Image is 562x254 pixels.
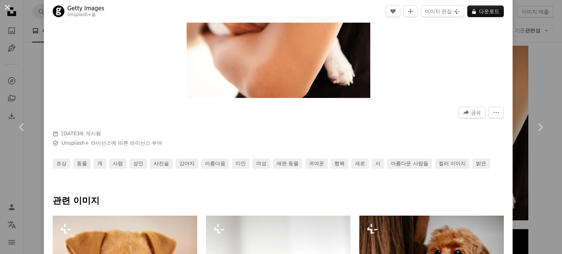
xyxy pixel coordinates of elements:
a: Unsplash+ [67,12,91,17]
a: Unsplash+ 라이선스 [61,140,111,146]
button: 이 이미지 공유 [458,107,486,118]
span: 에 게시됨 [61,130,101,136]
a: 아름다운 사람들 [387,159,432,169]
a: Getty Images [67,5,104,12]
button: 이미지 편집 [421,5,464,17]
a: 사진술 [150,159,173,169]
a: 미인 [232,159,250,169]
span: 공유 [471,107,481,118]
a: 다음 [518,92,562,162]
a: 애완 동물 [273,159,302,169]
a: 강아지 [176,159,198,169]
a: 성인 [130,159,147,169]
img: Getty Images의 프로필로 이동 [53,5,64,17]
a: 동물 [73,159,91,169]
a: 행복 [331,159,348,169]
a: 서 [372,159,384,169]
a: 개 [94,159,106,169]
a: 컬러 이미지 [435,159,469,169]
a: 사람 [109,159,127,169]
span: 에 따른 라이선스 부여 [61,140,162,147]
a: 아름다움 [201,159,229,169]
button: 좋아요 [386,5,400,17]
h4: 관련 이미지 [53,195,504,207]
a: 세로 [351,159,369,169]
button: 컬렉션에 추가 [403,5,418,17]
time: 2022년 9월 1일 오전 1시 44분 37초 GMT+9 [61,130,79,136]
a: 초상 [53,159,70,169]
a: 여성 [252,159,270,169]
a: 귀여운 [305,159,328,169]
button: 다운로드 [467,5,504,17]
button: 더 많은 작업 [488,107,504,118]
div: 용 [67,12,104,18]
a: 밝은 [472,159,490,169]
